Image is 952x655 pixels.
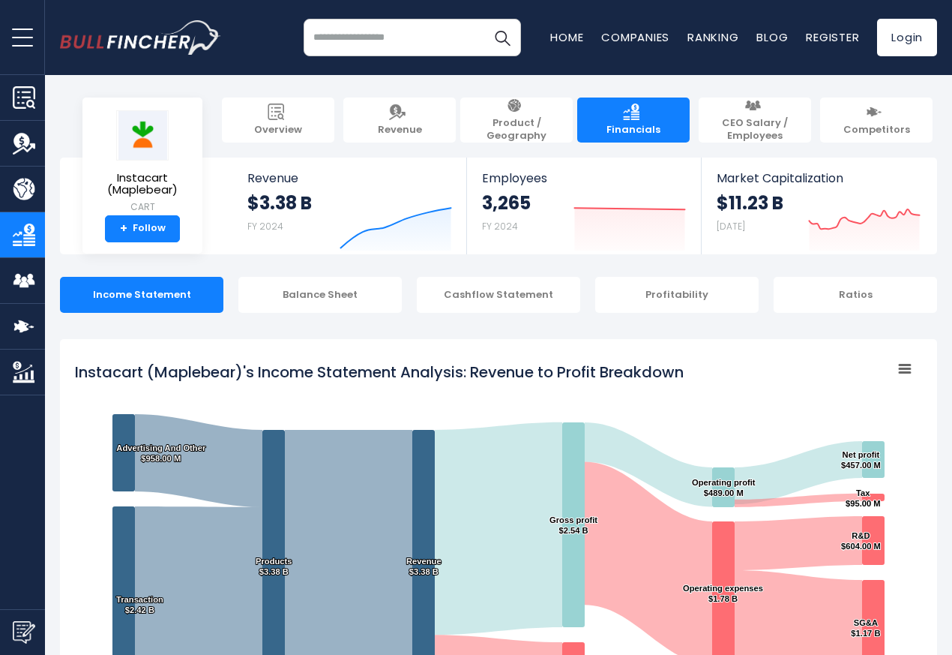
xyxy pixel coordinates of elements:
strong: $3.38 B [247,191,312,215]
text: Net profit $457.00 M [841,450,881,470]
a: Register [806,29,859,45]
small: [DATE] [717,220,745,233]
strong: $11.23 B [717,191,783,215]
tspan: Instacart (Maplebear)'s Income Statement Analysis: Revenue to Profit Breakdown [75,362,684,383]
span: Financials [606,124,660,137]
button: Search [483,19,521,56]
a: Overview [222,98,334,143]
a: Login [877,19,937,56]
a: Home [550,29,583,45]
span: Market Capitalization [717,171,921,185]
span: Overview [254,124,302,137]
text: R&D $604.00 M [841,531,881,551]
a: Revenue $3.38 B FY 2024 [232,158,467,254]
text: Tax $95.00 M [846,488,881,508]
a: Instacart (Maplebear) CART [94,110,191,215]
text: SG&A $1.17 B [851,618,880,638]
span: Revenue [247,171,452,185]
div: Ratios [774,277,937,313]
strong: 3,265 [482,191,531,215]
a: Financials [577,98,690,143]
text: Transaction $2.42 B [116,595,163,614]
span: Instacart (Maplebear) [94,172,190,197]
text: Operating profit $489.00 M [692,478,756,497]
small: FY 2024 [482,220,518,233]
small: FY 2024 [247,220,283,233]
strong: + [120,222,127,236]
text: Revenue $3.38 B [406,557,442,576]
text: Advertising And Other $958.00 M [116,443,206,463]
span: Competitors [843,124,910,137]
div: Income Statement [60,277,223,313]
a: Ranking [687,29,738,45]
a: Go to homepage [60,20,221,55]
a: Product / Geography [460,98,573,143]
div: Balance Sheet [238,277,402,313]
a: Market Capitalization $11.23 B [DATE] [702,158,936,254]
text: Products $3.38 B [256,557,292,576]
text: Gross profit $2.54 B [549,515,597,535]
img: bullfincher logo [60,20,221,55]
span: Employees [482,171,685,185]
a: Blog [756,29,788,45]
div: Cashflow Statement [417,277,580,313]
a: +Follow [105,215,180,242]
small: CART [94,200,190,214]
a: Competitors [820,98,933,143]
span: CEO Salary / Employees [706,117,804,143]
a: Revenue [343,98,456,143]
span: Product / Geography [468,117,565,143]
span: Revenue [378,124,422,137]
a: Companies [601,29,669,45]
a: CEO Salary / Employees [699,98,811,143]
a: Employees 3,265 FY 2024 [467,158,700,254]
div: Profitability [595,277,759,313]
text: Operating expenses $1.78 B [683,584,763,603]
